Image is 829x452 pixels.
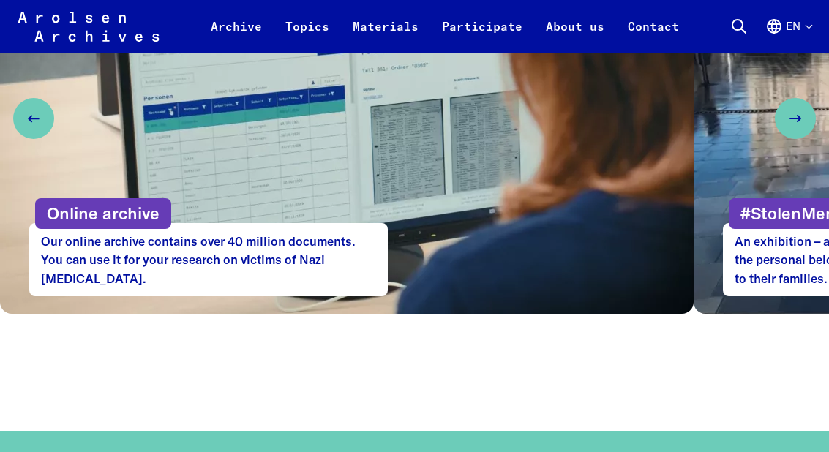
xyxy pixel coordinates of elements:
[341,18,430,53] a: Materials
[430,18,534,53] a: Participate
[35,199,171,230] p: Online archive
[13,99,54,140] button: Previous slide
[765,18,811,53] button: English, language selection
[534,18,616,53] a: About us
[274,18,341,53] a: Topics
[616,18,691,53] a: Contact
[199,9,691,44] nav: Primary
[29,224,388,297] p: Our online archive contains over 40 million documents. You can use it for your research on victim...
[775,99,816,140] button: Next slide
[199,18,274,53] a: Archive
